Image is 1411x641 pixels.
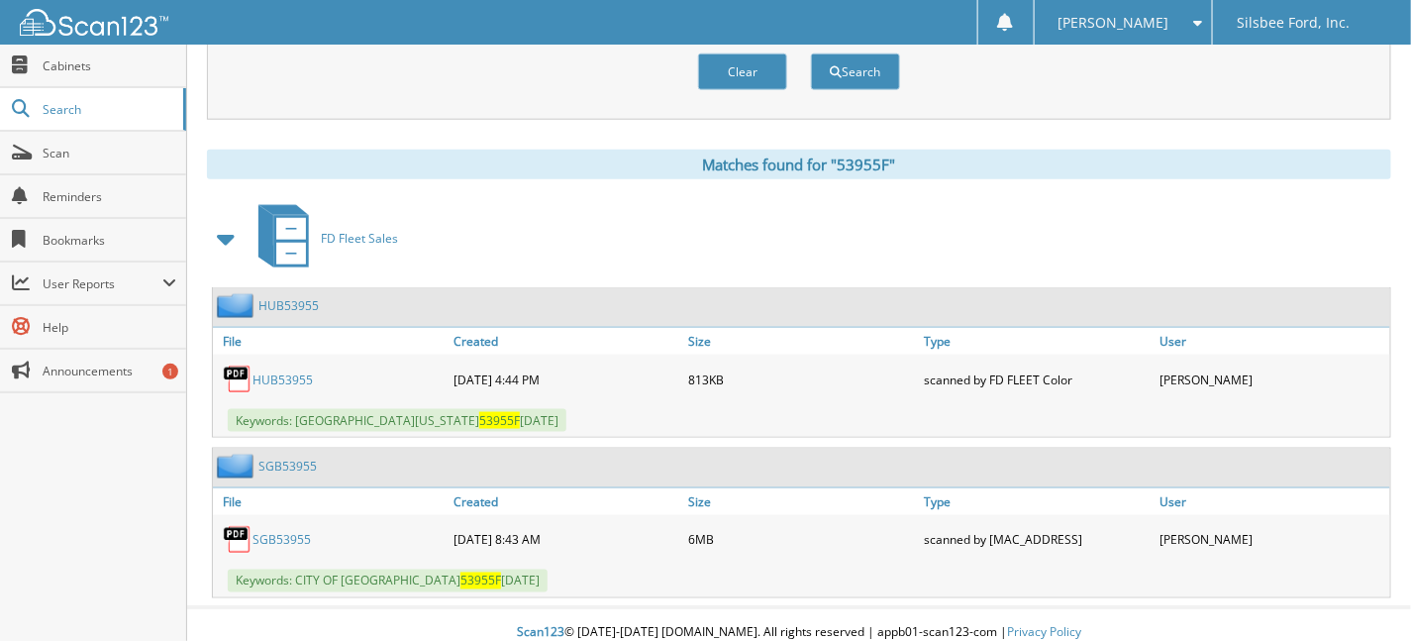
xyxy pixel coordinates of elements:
a: Size [684,328,920,355]
span: Search [43,101,173,118]
a: Created [449,488,684,515]
div: [PERSON_NAME] [1155,520,1390,560]
div: scanned by FD FLEET Color [919,360,1155,399]
div: scanned by [MAC_ADDRESS] [919,520,1155,560]
span: [PERSON_NAME] [1058,17,1169,29]
a: User [1155,488,1390,515]
a: HUB53955 [252,372,313,388]
a: Type [919,328,1155,355]
span: Scan [43,145,176,161]
div: Matches found for "53955F" [207,150,1391,179]
span: FD Fleet Sales [321,230,398,247]
a: File [213,488,449,515]
span: Silsbee Ford, Inc. [1237,17,1350,29]
div: [DATE] 4:44 PM [449,360,684,399]
button: Clear [698,53,787,90]
a: FD Fleet Sales [247,199,398,277]
div: [PERSON_NAME] [1155,360,1390,399]
span: Help [43,319,176,336]
img: scan123-logo-white.svg [20,9,168,36]
div: 1 [162,364,178,379]
img: PDF.png [223,525,252,555]
span: Reminders [43,188,176,205]
a: File [213,328,449,355]
img: folder2.png [217,454,258,479]
a: HUB53955 [258,297,319,314]
img: PDF.png [223,365,252,394]
img: folder2.png [217,293,258,318]
div: [DATE] 8:43 AM [449,520,684,560]
a: Size [684,488,920,515]
span: Keywords: CITY OF [GEOGRAPHIC_DATA] [DATE] [228,570,548,592]
span: Announcements [43,363,176,379]
span: User Reports [43,275,162,292]
div: 813KB [684,360,920,399]
span: 53955F [479,412,520,429]
span: Bookmarks [43,232,176,249]
button: Search [811,53,900,90]
a: SGB53955 [252,532,311,549]
div: 6MB [684,520,920,560]
span: Scan123 [517,624,564,641]
span: 53955F [460,573,501,589]
a: SGB53955 [258,458,317,475]
a: User [1155,328,1390,355]
a: Privacy Policy [1007,624,1081,641]
span: Cabinets [43,57,176,74]
a: Type [919,488,1155,515]
a: Created [449,328,684,355]
span: Keywords: [GEOGRAPHIC_DATA][US_STATE] [DATE] [228,409,566,432]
